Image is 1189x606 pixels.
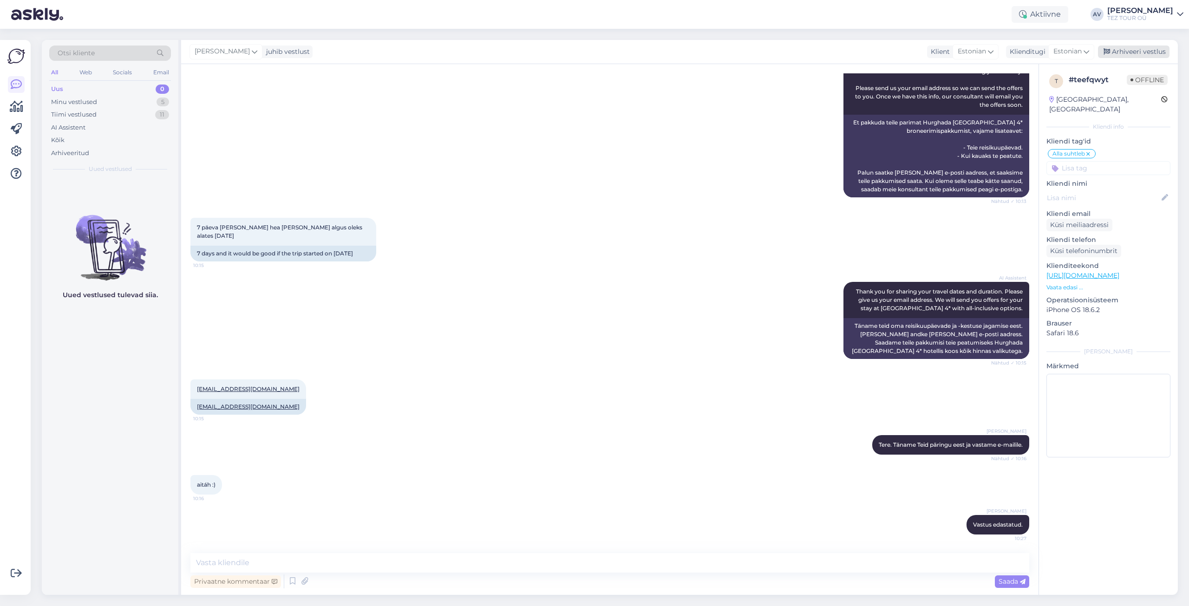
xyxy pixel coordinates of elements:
span: 7 päeva [PERSON_NAME] hea [PERSON_NAME] algus oleks alates [DATE] [197,224,364,239]
p: Märkmed [1046,361,1170,371]
div: Uus [51,85,63,94]
p: Operatsioonisüsteem [1046,295,1170,305]
p: Kliendi nimi [1046,179,1170,189]
span: 10:15 [193,415,228,422]
div: Socials [111,66,134,78]
div: # teefqwyt [1069,74,1127,85]
a: [PERSON_NAME]TEZ TOUR OÜ [1107,7,1183,22]
span: t [1055,78,1058,85]
span: Nähtud ✓ 10:16 [991,455,1026,462]
div: Kliendi info [1046,123,1170,131]
span: Offline [1127,75,1168,85]
p: Kliendi email [1046,209,1170,219]
div: AV [1091,8,1104,21]
a: [EMAIL_ADDRESS][DOMAIN_NAME] [197,385,300,392]
div: Web [78,66,94,78]
div: Klienditugi [1006,47,1045,57]
div: Arhiveeri vestlus [1098,46,1169,58]
p: Kliendi tag'id [1046,137,1170,146]
span: Saada [999,577,1026,586]
div: 0 [156,85,169,94]
div: [PERSON_NAME] [1107,7,1173,14]
span: [PERSON_NAME] [986,428,1026,435]
span: Estonian [958,46,986,57]
div: Klient [927,47,950,57]
a: [EMAIL_ADDRESS][DOMAIN_NAME] [197,403,300,410]
span: [PERSON_NAME] [195,46,250,57]
div: Täname teid oma reisikuupäevade ja -kestuse jagamise eest. [PERSON_NAME] andke [PERSON_NAME] e-po... [843,318,1029,359]
span: [PERSON_NAME] [986,508,1026,515]
span: 10:27 [992,535,1026,542]
span: Nähtud ✓ 10:13 [991,198,1026,205]
div: Arhiveeritud [51,149,89,158]
span: Otsi kliente [58,48,95,58]
p: Uued vestlused tulevad siia. [63,290,158,300]
span: Tere. Täname Teid päringu eest ja vastame e-mailile. [879,441,1023,448]
div: 5 [157,98,169,107]
div: AI Assistent [51,123,85,132]
p: Kliendi telefon [1046,235,1170,245]
div: Aktiivne [1012,6,1068,23]
span: Estonian [1053,46,1082,57]
div: Et pakkuda teile parimat Hurghada [GEOGRAPHIC_DATA] 4* broneerimispakkumist, vajame lisateavet: -... [843,115,1029,197]
span: Alla suhtleb [1052,151,1085,156]
span: 10:15 [193,262,228,269]
img: Askly Logo [7,47,25,65]
p: Safari 18.6 [1046,328,1170,338]
div: juhib vestlust [262,47,310,57]
span: AI Assistent [992,274,1026,281]
div: All [49,66,60,78]
span: aitáh :) [197,481,216,488]
input: Lisa tag [1046,161,1170,175]
div: Privaatne kommentaar [190,575,281,588]
img: No chats [42,198,178,282]
p: iPhone OS 18.6.2 [1046,305,1170,315]
span: Nähtud ✓ 10:15 [991,359,1026,366]
div: [PERSON_NAME] [1046,347,1170,356]
span: Thank you for sharing your travel dates and duration. Please give us your email address. We will ... [856,288,1024,312]
span: 10:16 [193,495,228,502]
div: [GEOGRAPHIC_DATA], [GEOGRAPHIC_DATA] [1049,95,1161,114]
a: [URL][DOMAIN_NAME] [1046,271,1119,280]
div: 7 days and it would be good if the trip started on [DATE] [190,246,376,261]
div: Küsi meiliaadressi [1046,219,1112,231]
div: Email [151,66,171,78]
p: Brauser [1046,319,1170,328]
div: 11 [155,110,169,119]
p: Klienditeekond [1046,261,1170,271]
div: Tiimi vestlused [51,110,97,119]
span: Vastus edastatud. [973,521,1023,528]
p: Vaata edasi ... [1046,283,1170,292]
input: Lisa nimi [1047,193,1160,203]
span: Uued vestlused [89,165,132,173]
div: Minu vestlused [51,98,97,107]
div: TEZ TOUR OÜ [1107,14,1173,22]
div: Kõik [51,136,65,145]
div: Küsi telefoninumbrit [1046,245,1121,257]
